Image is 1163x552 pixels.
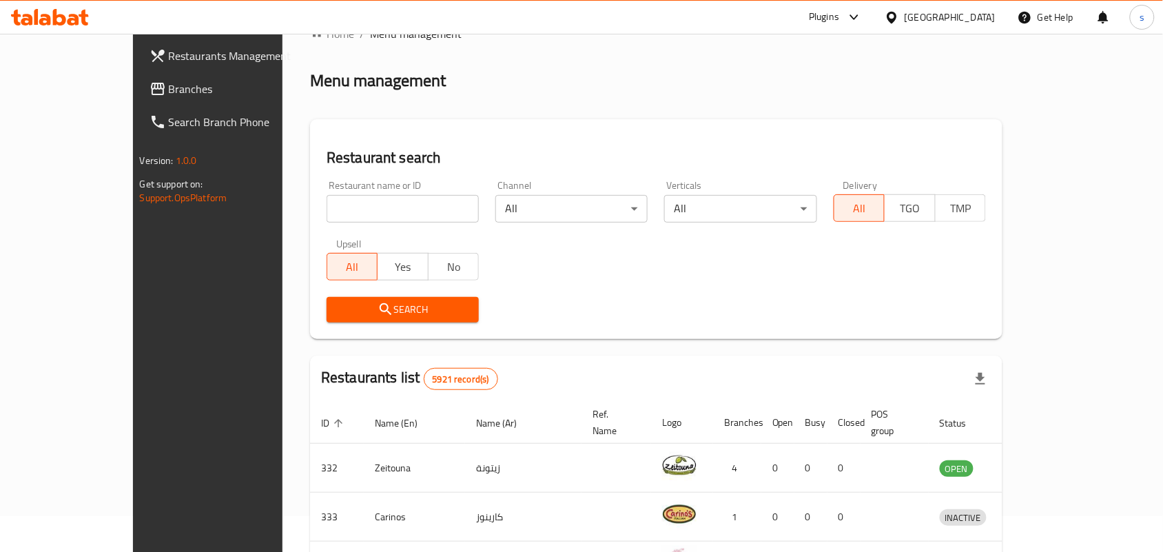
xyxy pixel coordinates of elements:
[827,493,861,542] td: 0
[321,367,498,390] h2: Restaurants list
[310,25,354,42] a: Home
[940,415,985,431] span: Status
[1140,10,1144,25] span: s
[843,181,878,190] label: Delivery
[140,175,203,193] span: Get support on:
[476,415,535,431] span: Name (Ar)
[140,189,227,207] a: Support.OpsPlatform
[465,444,581,493] td: زيتونة
[364,444,465,493] td: Zeitouna
[593,406,635,439] span: Ref. Name
[827,444,861,493] td: 0
[935,194,986,222] button: TMP
[713,493,761,542] td: 1
[327,147,986,168] h2: Restaurant search
[169,114,316,130] span: Search Branch Phone
[940,461,974,477] span: OPEN
[794,444,827,493] td: 0
[662,497,697,531] img: Carinos
[333,257,372,277] span: All
[138,72,327,105] a: Branches
[428,253,479,280] button: No
[310,444,364,493] td: 332
[370,25,462,42] span: Menu management
[713,402,761,444] th: Branches
[310,70,446,92] h2: Menu management
[940,509,987,526] div: INACTIVE
[336,239,362,249] label: Upsell
[884,194,935,222] button: TGO
[138,105,327,139] a: Search Branch Phone
[140,152,174,170] span: Version:
[176,152,197,170] span: 1.0.0
[662,448,697,482] img: Zeitouna
[794,493,827,542] td: 0
[383,257,422,277] span: Yes
[872,406,912,439] span: POS group
[940,510,987,526] span: INACTIVE
[495,195,648,223] div: All
[338,301,468,318] span: Search
[761,493,794,542] td: 0
[327,253,378,280] button: All
[310,493,364,542] td: 333
[169,48,316,64] span: Restaurants Management
[465,493,581,542] td: كارينوز
[360,25,364,42] li: /
[761,444,794,493] td: 0
[138,39,327,72] a: Restaurants Management
[375,415,435,431] span: Name (En)
[794,402,827,444] th: Busy
[169,81,316,97] span: Branches
[940,460,974,477] div: OPEN
[424,373,497,386] span: 5921 record(s)
[377,253,428,280] button: Yes
[364,493,465,542] td: Carinos
[761,402,794,444] th: Open
[905,10,996,25] div: [GEOGRAPHIC_DATA]
[941,198,980,218] span: TMP
[651,402,713,444] th: Logo
[713,444,761,493] td: 4
[840,198,879,218] span: All
[424,368,498,390] div: Total records count
[327,195,479,223] input: Search for restaurant name or ID..
[834,194,885,222] button: All
[321,415,347,431] span: ID
[664,195,816,223] div: All
[890,198,929,218] span: TGO
[964,362,997,396] div: Export file
[827,402,861,444] th: Closed
[434,257,473,277] span: No
[809,9,839,25] div: Plugins
[327,297,479,323] button: Search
